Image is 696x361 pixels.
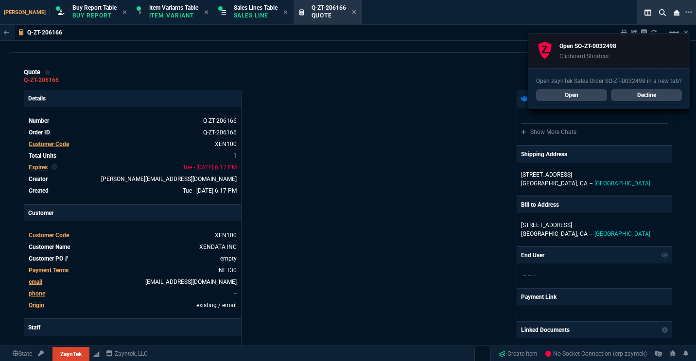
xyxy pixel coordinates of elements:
span: Creator [29,176,48,182]
span: email [29,279,42,285]
a: [EMAIL_ADDRESS][DOMAIN_NAME] [145,279,237,285]
span: Customer Code [29,232,69,239]
div: Add to Watchlist [44,68,51,76]
span: -- [528,272,531,279]
tr: undefined [28,254,237,263]
tr: undefined [28,174,237,184]
p: Customer [24,205,241,221]
span: XEN100 [215,232,237,239]
a: XEN100 [215,141,237,148]
p: Staff [24,319,241,336]
mat-icon: Example home icon [668,27,680,38]
span: -- [533,272,536,279]
span: phone [29,290,45,297]
span: 2025-09-23T18:17:15.598Z [183,164,237,171]
a: API TOKEN [35,349,47,358]
p: Linked Documents [521,326,570,334]
a: msbcCompanyName [103,349,151,358]
tr: undefined [28,230,237,240]
p: Q-ZT-206166 [27,29,62,36]
span: Customer PO # [29,255,68,262]
span: Customer Name [29,244,70,250]
a: XENDATA INC [199,244,237,250]
span: 1 [233,152,237,159]
a: Global State [10,349,35,358]
p: Payment Link [521,293,557,301]
span: No Socket Connection (erp-zayntek) [545,350,647,357]
p: Shipping Address [521,150,567,159]
span: existing / email [196,302,237,309]
span: [GEOGRAPHIC_DATA], [521,180,578,187]
span: Number [29,117,49,124]
span: [GEOGRAPHIC_DATA] [594,230,650,237]
tr: undefined [28,345,237,355]
nx-icon: Close Tab [204,9,209,16]
a: empty [220,255,237,262]
span: -- [590,230,592,237]
a: Create Item [495,346,541,361]
span: See Marketplace Order [203,117,237,124]
p: Sales Line [234,12,278,19]
a: Open [536,89,607,101]
p: Quote [312,12,346,19]
span: Q-ZT-206166 [312,4,346,11]
p: Details [24,90,241,107]
tr: undefined [28,242,237,252]
span: Buy Report Table [72,4,117,11]
span: Sales Lines Table [234,4,278,11]
tr: undefined [28,186,237,196]
span: Total Units [29,152,56,159]
p: Item Variant [149,12,198,19]
a: Decline [611,89,682,101]
span: -- [523,272,526,279]
p: Share Link [521,95,557,103]
span: [PERSON_NAME] [4,9,50,16]
a: -- [234,290,237,297]
p: [STREET_ADDRESS] [521,170,668,179]
p: [STREET_ADDRESS] [521,221,668,230]
tr: undefined [28,151,237,161]
p: Open SO-ZT-0032498 [559,42,616,50]
tr: undefined [28,139,237,149]
a: See Marketplace Order [203,129,237,136]
tr: See Marketplace Order [28,128,237,137]
span: Payment Terms [29,267,69,274]
nx-icon: Close Tab [352,9,356,16]
tr: undefined [28,265,237,275]
nx-icon: Show/Hide End User to Customer [661,251,668,260]
nx-icon: Close Workbench [670,7,683,18]
tr: See Marketplace Order [28,116,237,126]
p: End User [521,251,544,260]
p: Buy Report [72,12,117,19]
span: Customer Code [29,141,69,148]
span: sarah.costa@fornida.com [101,176,237,182]
tr: undefined [28,300,237,310]
span: Expires [29,164,48,171]
nx-icon: Clear selected rep [52,163,57,172]
span: Order ID [29,129,50,136]
span: CA [580,180,588,187]
span: -- [590,180,592,187]
nx-icon: Search [655,7,670,18]
span: Item Variants Table [149,4,198,11]
span: [GEOGRAPHIC_DATA], [521,230,578,237]
span: [GEOGRAPHIC_DATA] [594,180,650,187]
tr: trofidal@xendata.com [28,277,237,287]
nx-icon: Back to Table [4,29,9,36]
p: Clipboard Shortcut [559,52,616,60]
div: quote [24,68,51,76]
p: Open zaynTek Sales Order SO-ZT-0032498 in a new tab? [536,77,682,85]
span: CA [580,230,588,237]
nx-icon: Close Tab [122,9,127,16]
nx-icon: Split Panels [641,7,655,18]
span: 2025-09-09T18:17:15.598Z [183,187,237,194]
tr: undefined [28,163,237,172]
nx-icon: Open New Tab [685,8,692,17]
a: Origin [29,302,44,309]
a: NET30 [219,267,237,274]
nx-icon: Close Tab [283,9,288,16]
p: Bill to Address [521,200,559,209]
a: Q-ZT-206166 [24,80,59,81]
span: Created [29,187,49,194]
